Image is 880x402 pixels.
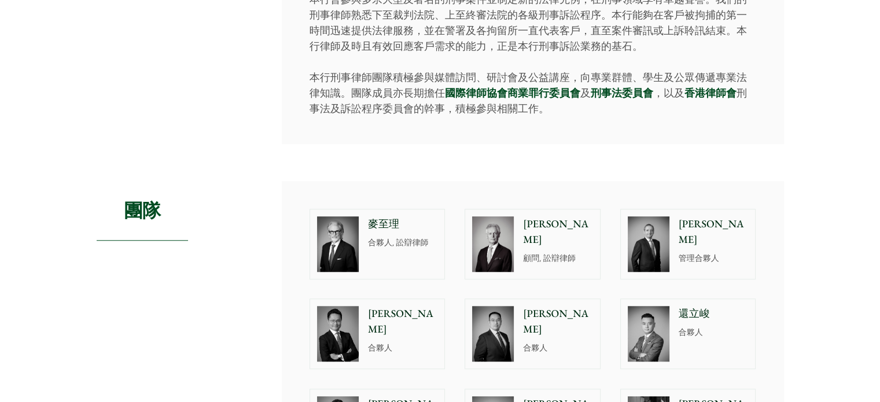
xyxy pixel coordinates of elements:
[465,298,601,369] a: [PERSON_NAME] 合夥人
[368,306,438,337] p: [PERSON_NAME]
[523,342,593,354] p: 合夥人
[310,69,756,116] p: 本行刑事律師團隊積極參與媒體訪問、研討會及公益講座，向專業群體、學生及公眾傳遞專業法律知識。團隊成員亦長期擔任 及 ，以及 刑事法及訴訟程序委員會的幹事，積極參與相關工作。
[591,86,653,99] a: 刑事法委員會
[620,209,756,279] a: [PERSON_NAME] 管理合夥人
[620,298,756,369] a: 還立峻 合夥人
[679,216,749,248] p: [PERSON_NAME]
[368,342,438,354] p: 合夥人
[523,306,593,337] p: [PERSON_NAME]
[523,216,593,248] p: [PERSON_NAME]
[679,326,749,338] p: 合夥人
[684,86,737,99] a: 香港律師會
[465,209,601,279] a: [PERSON_NAME] 顧問, 訟辯律師
[507,86,580,99] a: 商業罪行委員會
[368,216,438,232] p: 麥至理
[679,306,749,322] p: 還立峻
[679,252,749,264] p: 管理合夥人
[310,209,445,279] a: 麥至理 合夥人, 訟辯律師
[523,252,593,264] p: 顧問, 訟辯律師
[310,298,445,369] a: [PERSON_NAME] 合夥人
[368,237,438,249] p: 合夥人, 訟辯律師
[445,86,507,99] a: 國際律師協會
[97,181,189,241] h2: 團隊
